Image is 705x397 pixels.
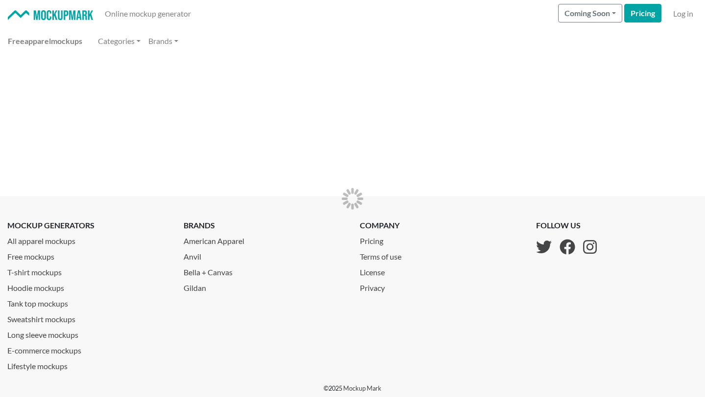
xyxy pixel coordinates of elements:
p: brands [184,220,345,231]
button: Coming Soon [558,4,622,22]
a: License [360,263,409,278]
a: Gildan [184,278,345,294]
p: follow us [536,220,597,231]
a: Categories [94,31,144,51]
p: company [360,220,409,231]
a: Brands [144,31,182,51]
a: Sweatshirt mockups [7,309,169,325]
a: Anvil [184,247,345,263]
a: Online mockup generator [101,4,195,23]
p: mockup generators [7,220,169,231]
a: Terms of use [360,247,409,263]
a: Mockup Mark [343,384,381,392]
a: E-commerce mockups [7,341,169,356]
a: Lifestyle mockups [7,356,169,372]
a: Log in [669,4,697,23]
a: Hoodie mockups [7,278,169,294]
a: Tank top mockups [7,294,169,309]
a: All apparel mockups [7,231,169,247]
a: Bella + Canvas [184,263,345,278]
a: Privacy [360,278,409,294]
span: apparel [24,36,51,45]
a: Freeapparelmockups [4,31,86,51]
a: Long sleeve mockups [7,325,169,341]
a: Pricing [360,231,409,247]
a: Pricing [624,4,661,22]
a: Free mockups [7,247,169,263]
p: © 2025 [324,384,381,393]
a: T-shirt mockups [7,263,169,278]
a: American Apparel [184,231,345,247]
img: Mockup Mark [8,10,93,21]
